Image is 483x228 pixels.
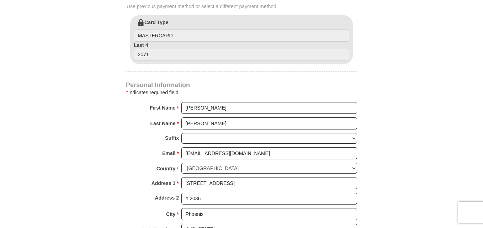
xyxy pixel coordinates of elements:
input: Last 4 [134,49,349,61]
div: Indicates required field [126,88,357,97]
input: Card Type [134,30,349,42]
strong: City [166,209,175,219]
strong: Country [156,164,176,174]
strong: Last Name [150,118,176,128]
strong: Email [162,148,175,158]
h4: Personal Information [126,82,357,88]
span: Use previous payment method or select a different payment method. [127,3,358,10]
strong: Address 2 [155,193,179,203]
strong: Suffix [165,133,179,143]
label: Card Type [134,19,349,42]
label: Last 4 [134,42,349,61]
strong: First Name [150,103,175,113]
strong: Address 1 [152,178,176,188]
